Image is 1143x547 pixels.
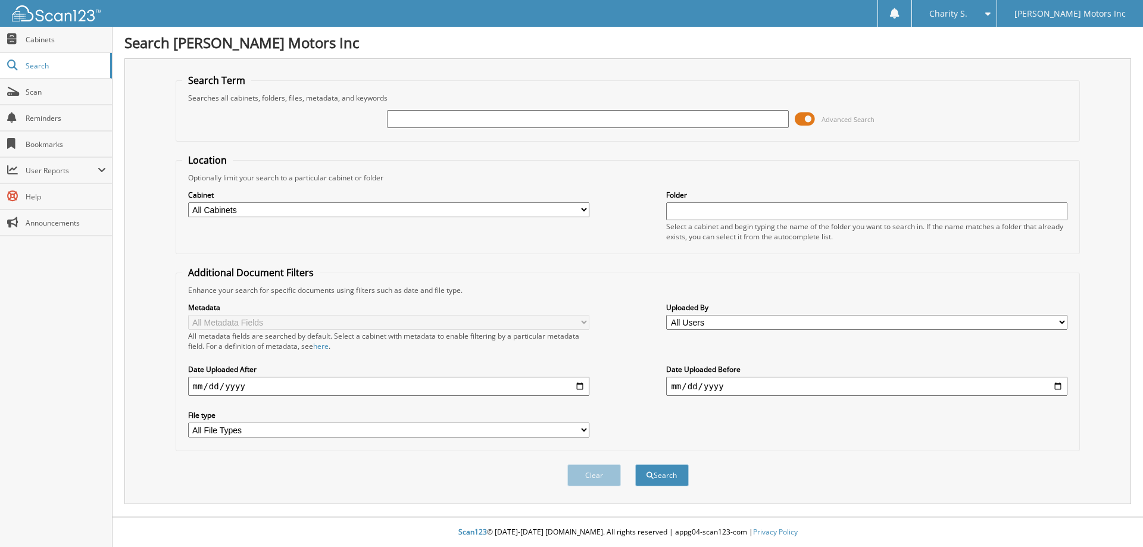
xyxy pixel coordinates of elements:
[182,154,233,167] legend: Location
[929,10,967,17] span: Charity S.
[666,221,1067,242] div: Select a cabinet and begin typing the name of the folder you want to search in. If the name match...
[26,192,106,202] span: Help
[567,464,621,486] button: Clear
[26,139,106,149] span: Bookmarks
[182,173,1074,183] div: Optionally limit your search to a particular cabinet or folder
[753,527,798,537] a: Privacy Policy
[458,527,487,537] span: Scan123
[822,115,875,124] span: Advanced Search
[26,61,104,71] span: Search
[124,33,1131,52] h1: Search [PERSON_NAME] Motors Inc
[1014,10,1126,17] span: [PERSON_NAME] Motors Inc
[182,74,251,87] legend: Search Term
[188,190,589,200] label: Cabinet
[12,5,101,21] img: scan123-logo-white.svg
[666,364,1067,374] label: Date Uploaded Before
[635,464,689,486] button: Search
[313,341,329,351] a: here
[188,377,589,396] input: start
[666,377,1067,396] input: end
[188,410,589,420] label: File type
[188,302,589,312] label: Metadata
[188,331,589,351] div: All metadata fields are searched by default. Select a cabinet with metadata to enable filtering b...
[666,190,1067,200] label: Folder
[26,87,106,97] span: Scan
[26,218,106,228] span: Announcements
[182,93,1074,103] div: Searches all cabinets, folders, files, metadata, and keywords
[1083,490,1143,547] iframe: Chat Widget
[26,113,106,123] span: Reminders
[188,364,589,374] label: Date Uploaded After
[182,266,320,279] legend: Additional Document Filters
[182,285,1074,295] div: Enhance your search for specific documents using filters such as date and file type.
[666,302,1067,312] label: Uploaded By
[26,35,106,45] span: Cabinets
[113,518,1143,547] div: © [DATE]-[DATE] [DOMAIN_NAME]. All rights reserved | appg04-scan123-com |
[26,165,98,176] span: User Reports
